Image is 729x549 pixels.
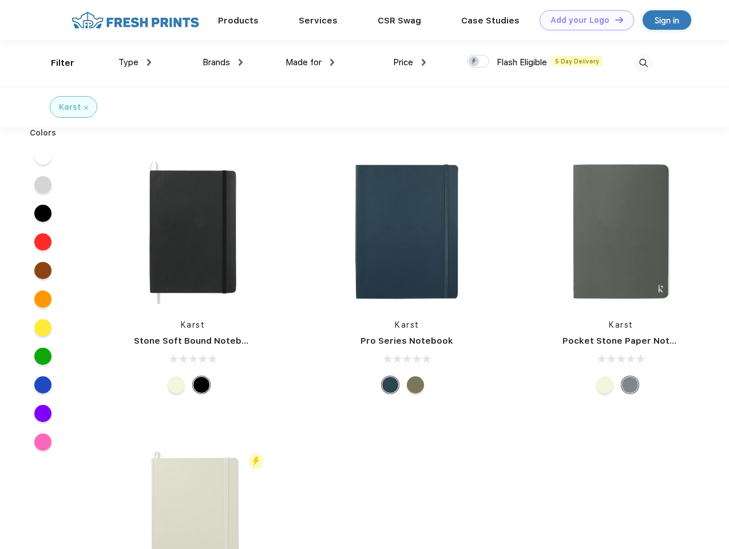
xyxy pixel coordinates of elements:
div: Olive [407,376,424,393]
img: func=resize&h=266 [117,156,269,308]
div: Black [193,376,210,393]
a: Pocket Stone Paper Notebook [562,336,698,346]
div: Beige [168,376,185,393]
a: Karst [181,320,205,329]
img: dropdown.png [422,59,426,66]
div: Beige [596,376,613,393]
a: Pro Series Notebook [360,336,453,346]
a: CSR Swag [378,15,421,26]
img: dropdown.png [239,59,243,66]
img: filter_cancel.svg [84,106,88,110]
img: fo%20logo%202.webp [68,10,203,30]
span: 5 Day Delivery [552,56,603,66]
img: DT [615,17,623,23]
img: func=resize&h=266 [331,156,483,308]
a: Services [299,15,338,26]
div: Karst [59,101,81,113]
img: dropdown.png [330,59,334,66]
div: Add your Logo [550,15,609,25]
div: Gray [621,376,639,393]
div: Colors [21,127,65,139]
span: Type [118,57,138,67]
div: Navy [382,376,399,393]
span: Price [393,57,413,67]
a: Karst [609,320,633,329]
img: flash_active_toggle.svg [248,453,264,469]
span: Made for [286,57,322,67]
div: Sign in [655,14,679,27]
img: desktop_search.svg [634,54,653,73]
img: func=resize&h=266 [545,156,698,308]
span: Flash Eligible [497,57,547,67]
div: Filter [51,57,74,70]
span: Brands [203,57,230,67]
a: Sign in [643,10,691,30]
img: dropdown.png [147,59,151,66]
a: Karst [395,320,419,329]
a: Stone Soft Bound Notebook [134,336,258,346]
a: Products [218,15,259,26]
